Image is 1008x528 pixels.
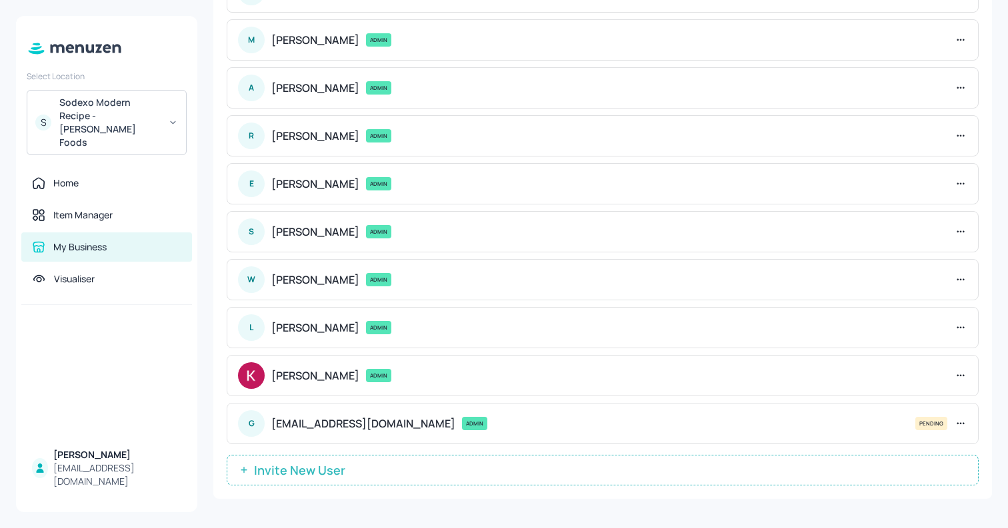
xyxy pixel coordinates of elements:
div: S [35,115,51,131]
div: ADMIN [366,225,391,238]
div: ADMIN [462,417,487,430]
div: S [238,218,265,245]
div: A [238,75,265,101]
button: Invite New User [227,455,979,485]
p: [EMAIL_ADDRESS][DOMAIN_NAME] [271,417,455,430]
div: Sodexo Modern Recipe - [PERSON_NAME] Foods [59,96,160,149]
div: Visualiser [54,272,95,286]
p: [PERSON_NAME] [271,273,359,286]
div: R [238,123,265,149]
div: My Business [53,240,107,254]
p: [PERSON_NAME] [271,321,359,334]
div: ADMIN [366,33,391,47]
div: ADMIN [366,369,391,382]
div: ADMIN [366,81,391,95]
span: Invite New User [247,463,352,477]
div: ADMIN [366,273,391,286]
div: L [238,314,265,341]
div: PENDING [915,417,947,430]
div: ADMIN [366,321,391,334]
p: [PERSON_NAME] [271,177,359,190]
div: G [238,410,265,437]
div: W [238,266,265,293]
div: Item Manager [53,208,113,222]
p: [PERSON_NAME] [271,225,359,238]
div: M [238,27,265,53]
p: [PERSON_NAME] [271,129,359,142]
div: ADMIN [366,129,391,142]
div: Home [53,176,79,190]
div: [EMAIL_ADDRESS][DOMAIN_NAME] [53,461,181,488]
p: [PERSON_NAME] [271,369,359,382]
div: Select Location [27,71,187,82]
div: E [238,170,265,197]
p: [PERSON_NAME] [271,33,359,47]
div: [PERSON_NAME] [53,448,181,461]
div: ADMIN [366,177,391,190]
p: [PERSON_NAME] [271,81,359,95]
img: avatar [238,362,265,389]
